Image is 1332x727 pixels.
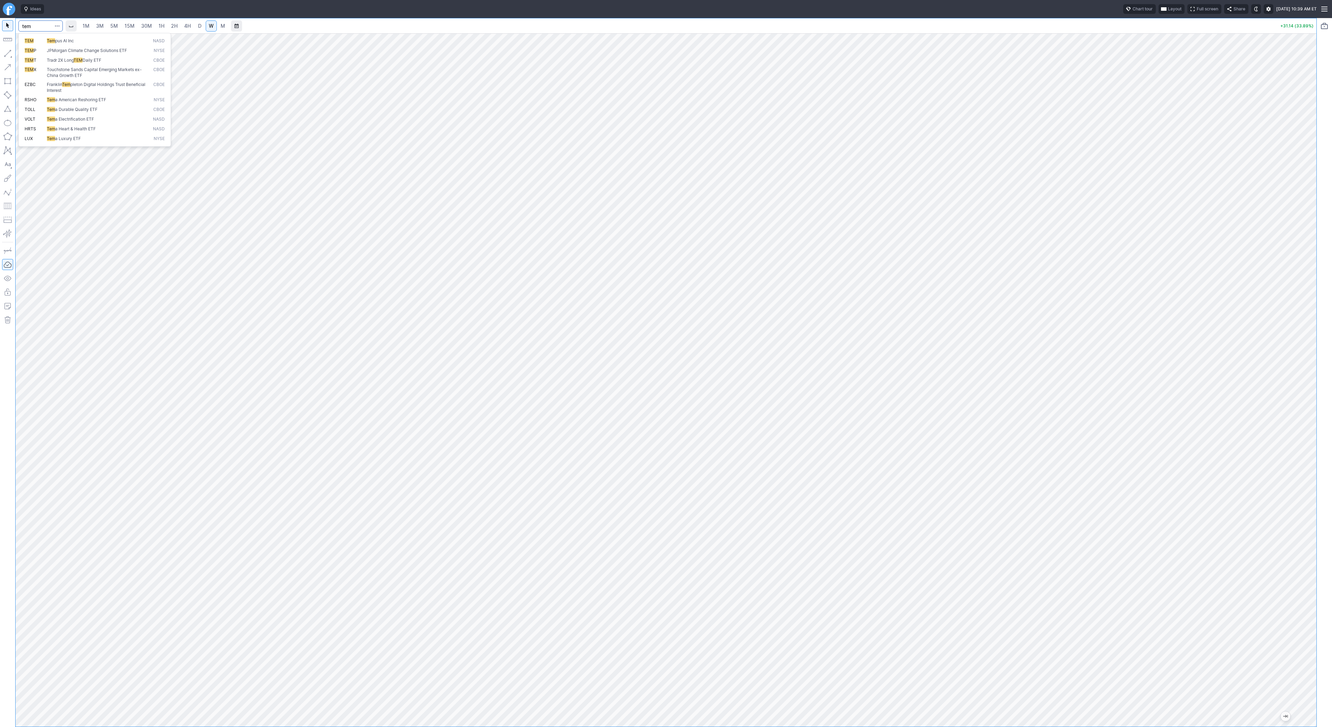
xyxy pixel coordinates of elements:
button: Settings [1264,4,1273,14]
span: CBOE [153,58,165,63]
span: Share [1233,6,1245,12]
a: 2H [168,20,181,32]
button: Full screen [1187,4,1221,14]
button: Drawing mode: Single [2,245,13,256]
a: Finviz.com [3,3,15,15]
span: CBOE [153,107,165,113]
button: Rectangle [2,76,13,87]
button: Lock drawings [2,287,13,298]
button: Triangle [2,103,13,114]
span: Tem [47,97,55,102]
span: Chart tour [1133,6,1153,12]
span: 30M [141,23,152,29]
a: 5M [107,20,121,32]
a: 1M [79,20,93,32]
span: [DATE] 10:39 AM ET [1276,6,1317,12]
a: 30M [138,20,155,32]
button: Search [52,20,62,32]
span: 5M [110,23,118,29]
button: Elliott waves [2,187,13,198]
span: Tem [47,136,55,141]
span: HRTS [25,126,36,131]
span: TEM [25,38,34,43]
span: D [198,23,202,29]
span: TEM [25,48,34,53]
button: Layout [1159,4,1185,14]
a: D [194,20,205,32]
button: Ideas [21,4,44,14]
button: Portfolio watchlist [1319,20,1330,32]
button: Measure [2,34,13,45]
button: Add note [2,301,13,312]
button: Polygon [2,131,13,142]
span: Tem [47,38,55,43]
p: +31.14 (33.89%) [1280,24,1314,28]
span: 1M [83,23,89,29]
span: a Heart & Health ETF [55,126,96,131]
span: EZBC [25,82,36,87]
span: NYSE [154,136,165,142]
button: Fibonacci retracements [2,200,13,211]
button: Remove all autosaved drawings [2,314,13,326]
button: Text [2,159,13,170]
a: 3M [93,20,107,32]
span: pleton Digital Holdings Trust Beneficial Interest [47,82,145,93]
span: TEM [25,58,34,63]
span: VOLT [25,116,35,122]
span: Layout [1168,6,1181,12]
span: a Luxury ETF [55,136,81,141]
button: Jump to the most recent bar [1281,711,1290,721]
button: Line [2,48,13,59]
span: TEM [74,58,83,63]
span: NYSE [154,97,165,103]
button: Range [231,20,242,32]
button: Brush [2,173,13,184]
button: Hide drawings [2,273,13,284]
button: Toggle dark mode [1251,4,1261,14]
span: 2H [171,23,178,29]
span: 4H [184,23,191,29]
button: Ellipse [2,117,13,128]
span: Tem [47,126,55,131]
span: 15M [125,23,135,29]
button: Drawings Autosave: On [2,259,13,270]
span: Ideas [30,6,41,12]
a: 1H [155,20,168,32]
span: Full screen [1197,6,1218,12]
span: Daily ETF [83,58,101,63]
span: W [209,23,214,29]
span: NASD [153,116,165,122]
span: TEM [25,67,34,72]
button: Share [1224,4,1248,14]
span: a Durable Quality ETF [55,107,97,112]
button: Chart tour [1123,4,1156,14]
span: Tem [47,107,55,112]
a: W [206,20,217,32]
span: Franklin [47,82,62,87]
button: Arrow [2,62,13,73]
button: XABCD [2,145,13,156]
span: CBOE [153,82,165,93]
a: 15M [121,20,138,32]
input: Search [18,20,63,32]
span: Tem [47,116,55,122]
span: P [34,48,36,53]
span: NYSE [154,48,165,54]
span: CBOE [153,67,165,78]
button: Position [2,214,13,225]
span: pus AI Inc [55,38,74,43]
span: JPMorgan Climate Change Solutions ETF [47,48,127,53]
span: Touchstone Sands Capital Emerging Markets ex-China Growth ETF [47,67,142,78]
a: 4H [181,20,194,32]
a: M [217,20,228,32]
span: TOLL [25,107,35,112]
span: Tem [62,82,70,87]
button: Anchored VWAP [2,228,13,239]
button: Rotated rectangle [2,89,13,101]
span: a Electrification ETF [55,116,94,122]
span: X [34,67,36,72]
div: Search [18,33,171,147]
span: Tradr 2X Long [47,58,74,63]
span: M [221,23,225,29]
span: 3M [96,23,104,29]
